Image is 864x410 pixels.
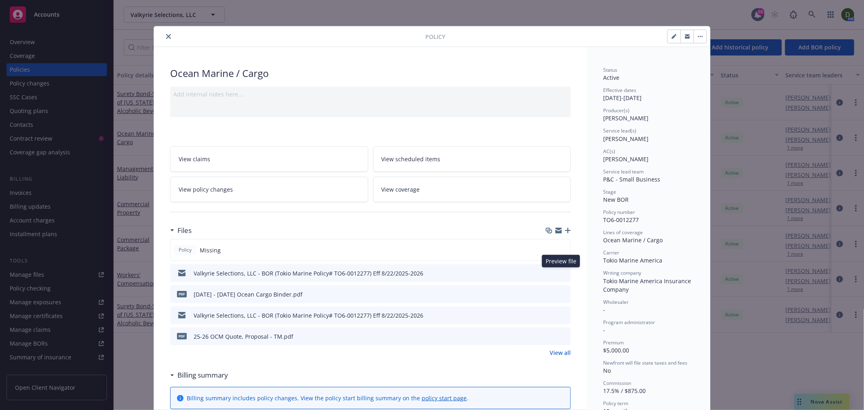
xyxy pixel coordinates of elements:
div: Ocean Marine / Cargo [170,66,571,80]
a: View coverage [373,177,571,202]
button: download file [547,290,554,299]
a: View all [550,348,571,357]
div: 25-26 OCM Quote, Proposal - TM.pdf [194,332,293,341]
div: Valkyrie Selections, LLC - BOR (Tokio Marine Policy# TO6-0012277) Eff 8/22/2025-2026 [194,269,423,278]
span: Active [603,74,619,81]
span: Status [603,66,617,73]
span: Producer(s) [603,107,629,114]
span: Tokio Marine America [603,256,662,264]
span: Newfront will file state taxes and fees [603,359,687,366]
a: View scheduled items [373,146,571,172]
div: Files [170,225,192,236]
span: Writing company [603,269,641,276]
span: Commission [603,380,631,387]
span: [PERSON_NAME] [603,155,649,163]
span: pdf [177,291,187,297]
span: - [603,306,605,314]
span: pdf [177,333,187,339]
button: download file [547,269,554,278]
a: View policy changes [170,177,368,202]
span: $5,000.00 [603,346,629,354]
button: download file [547,332,554,341]
div: Ocean Marine / Cargo [603,236,694,244]
span: Service lead team [603,168,644,175]
span: Lines of coverage [603,229,643,236]
span: Tokio Marine America Insurance Company [603,277,693,293]
span: AC(s) [603,148,615,155]
span: - [603,326,605,334]
span: TO6-0012277 [603,216,639,224]
span: [PERSON_NAME] [603,135,649,143]
button: preview file [560,311,567,320]
span: View coverage [382,185,420,194]
button: download file [547,311,554,320]
button: preview file [560,332,567,341]
span: View scheduled items [382,155,441,163]
span: No [603,367,611,374]
a: View claims [170,146,368,172]
span: New BOR [603,196,629,203]
div: Add internal notes here... [173,90,567,98]
span: Missing [200,246,221,254]
span: Stage [603,188,616,195]
span: Policy term [603,400,628,407]
span: Policy number [603,209,635,216]
button: close [164,32,173,41]
span: 17.5% / $875.00 [603,387,646,395]
span: [PERSON_NAME] [603,114,649,122]
div: Valkyrie Selections, LLC - BOR (Tokio Marine Policy# TO6-0012277) Eff 8/22/2025-2026 [194,311,423,320]
span: Policy [425,32,445,41]
span: Premium [603,339,624,346]
button: preview file [560,269,567,278]
div: Preview file [542,255,580,267]
span: P&C - Small Business [603,175,660,183]
span: Service lead(s) [603,127,636,134]
h3: Files [177,225,192,236]
span: View claims [179,155,210,163]
div: [DATE] - [DATE] Ocean Cargo Binder.pdf [194,290,303,299]
div: Billing summary includes policy changes. View the policy start billing summary on the . [187,394,468,402]
span: Wholesaler [603,299,629,305]
span: Carrier [603,249,619,256]
span: Policy [177,246,193,254]
a: policy start page [422,394,467,402]
div: [DATE] - [DATE] [603,87,694,102]
span: View policy changes [179,185,233,194]
div: Billing summary [170,370,228,380]
span: Effective dates [603,87,636,94]
button: preview file [560,290,567,299]
h3: Billing summary [177,370,228,380]
span: Program administrator [603,319,655,326]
